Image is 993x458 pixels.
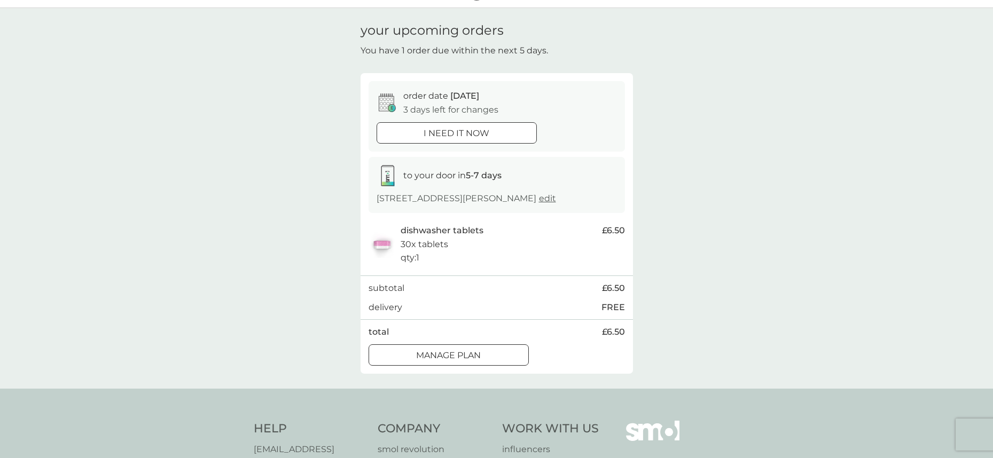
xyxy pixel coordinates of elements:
[403,103,498,117] p: 3 days left for changes
[626,421,679,457] img: smol
[602,281,625,295] span: £6.50
[361,23,504,38] h1: your upcoming orders
[602,325,625,339] span: £6.50
[369,325,389,339] p: total
[539,193,556,203] a: edit
[378,421,491,437] h4: Company
[378,443,491,456] a: smol revolution
[416,349,481,362] p: Manage plan
[502,421,599,437] h4: Work With Us
[602,224,625,238] span: £6.50
[424,127,489,140] p: i need it now
[254,421,368,437] h4: Help
[369,344,529,366] button: Manage plan
[369,301,402,314] p: delivery
[401,238,448,251] p: 30x tablets
[502,443,599,456] a: influencers
[450,91,479,101] span: [DATE]
[401,224,483,238] p: dishwasher tablets
[466,170,502,180] strong: 5-7 days
[403,89,479,103] p: order date
[361,44,548,58] p: You have 1 order due within the next 5 days.
[601,301,625,314] p: FREE
[369,281,404,295] p: subtotal
[401,251,419,265] p: qty : 1
[377,192,556,206] p: [STREET_ADDRESS][PERSON_NAME]
[403,170,502,180] span: to your door in
[377,122,537,144] button: i need it now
